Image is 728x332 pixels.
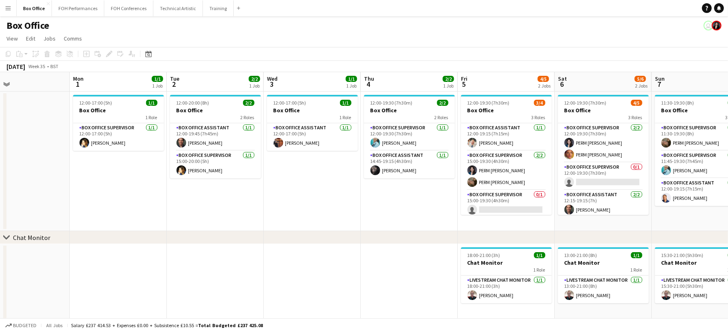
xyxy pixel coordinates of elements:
h1: Box Office [6,19,49,32]
span: Edit [26,35,35,42]
span: Budgeted [13,323,37,328]
a: Edit [23,33,39,44]
a: View [3,33,21,44]
span: View [6,35,18,42]
app-user-avatar: Lexi Clare [712,21,722,30]
div: [DATE] [6,62,25,71]
span: Week 35 [27,63,47,69]
button: Box Office [17,0,52,16]
button: FOH Conferences [104,0,153,16]
span: Total Budgeted £237 425.08 [198,322,263,328]
a: Jobs [40,33,59,44]
button: FOH Performances [52,0,104,16]
div: Salary £237 414.53 + Expenses £0.00 + Subsistence £10.55 = [71,322,263,328]
span: Jobs [43,35,56,42]
button: Budgeted [4,321,38,330]
div: BST [50,63,58,69]
span: Comms [64,35,82,42]
button: Training [203,0,234,16]
button: Technical Artistic [153,0,203,16]
app-user-avatar: Millie Haldane [704,21,713,30]
a: Comms [60,33,85,44]
div: Chat Monitor [13,233,50,242]
span: All jobs [45,322,64,328]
